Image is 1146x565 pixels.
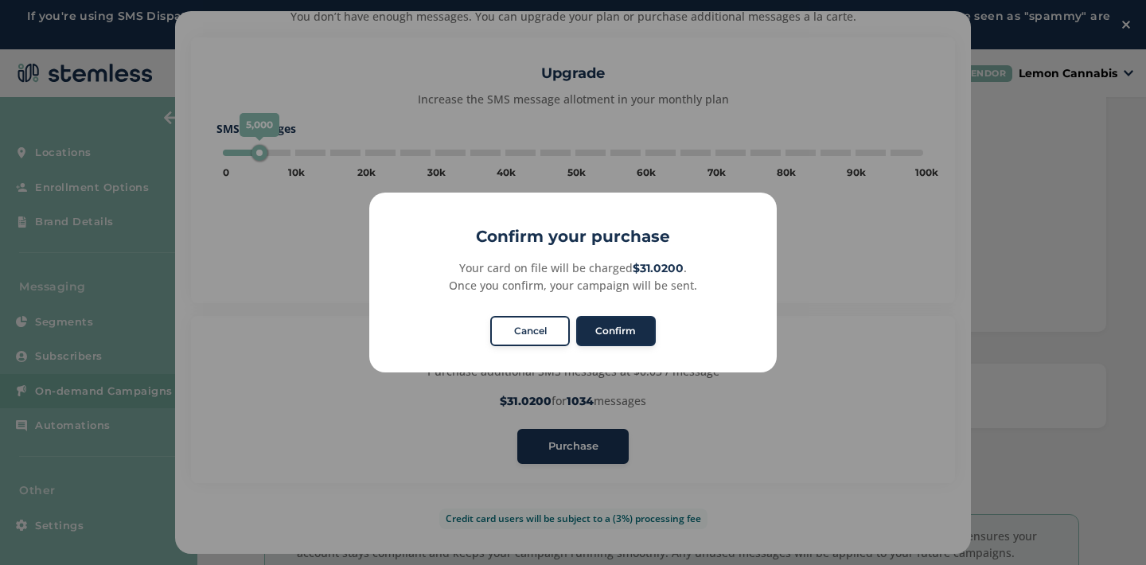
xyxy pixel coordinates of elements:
strong: $31.0200 [633,261,684,275]
button: Cancel [490,316,570,346]
div: Your card on file will be charged . Once you confirm, your campaign will be sent. [387,259,758,294]
button: Confirm [576,316,656,346]
h2: Confirm your purchase [369,224,777,248]
iframe: Chat Widget [1066,489,1146,565]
